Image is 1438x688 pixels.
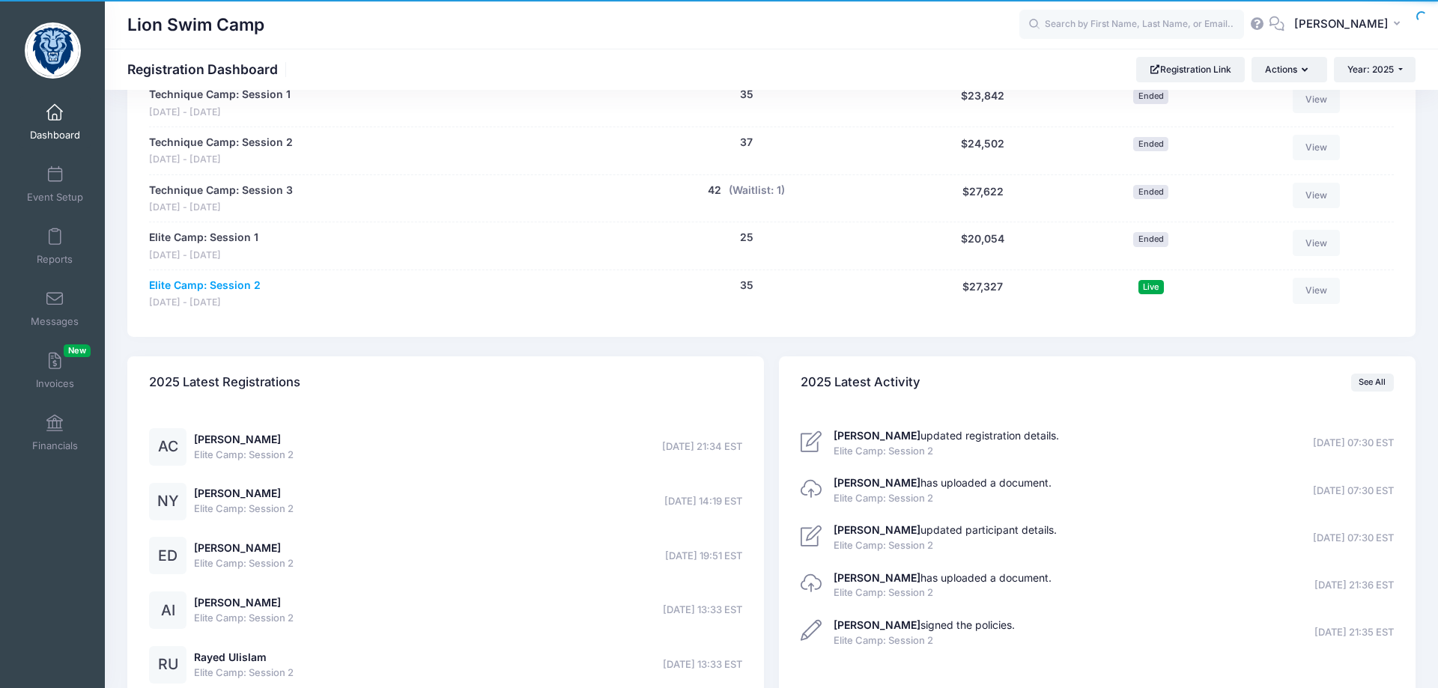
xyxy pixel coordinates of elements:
[149,183,293,198] a: Technique Camp: Session 3
[896,230,1070,262] div: $20,054
[1314,625,1394,640] span: [DATE] 21:35 EST
[1138,280,1164,294] span: Live
[834,491,1052,506] span: Elite Camp: Session 2
[19,344,91,397] a: InvoicesNew
[1314,578,1394,593] span: [DATE] 21:36 EST
[1313,531,1394,546] span: [DATE] 07:30 EST
[1133,232,1168,246] span: Ended
[149,87,291,103] a: Technique Camp: Session 1
[834,618,1015,631] a: [PERSON_NAME]signed the policies.
[149,230,258,246] a: Elite Camp: Session 1
[27,191,83,204] span: Event Setup
[740,278,753,293] button: 35
[834,571,920,584] strong: [PERSON_NAME]
[740,135,753,150] button: 37
[1293,87,1341,112] a: View
[149,428,186,466] div: AC
[19,282,91,335] a: Messages
[149,537,186,574] div: ED
[64,344,91,357] span: New
[834,444,1059,459] span: Elite Camp: Session 2
[30,129,80,141] span: Dashboard
[1293,135,1341,160] a: View
[194,556,294,571] span: Elite Camp: Session 2
[149,296,261,310] span: [DATE] - [DATE]
[25,22,81,79] img: Lion Swim Camp
[19,158,91,210] a: Event Setup
[31,315,79,328] span: Messages
[127,61,291,77] h1: Registration Dashboard
[1293,183,1341,208] a: View
[740,87,753,103] button: 35
[1133,137,1168,151] span: Ended
[834,429,1059,442] a: [PERSON_NAME]updated registration details.
[32,439,78,452] span: Financials
[149,135,293,150] a: Technique Camp: Session 2
[834,618,920,631] strong: [PERSON_NAME]
[1252,57,1326,82] button: Actions
[149,550,186,563] a: ED
[663,657,742,672] span: [DATE] 13:33 EST
[36,377,74,390] span: Invoices
[19,407,91,459] a: Financials
[19,96,91,148] a: Dashboard
[194,487,281,499] a: [PERSON_NAME]
[663,603,742,618] span: [DATE] 13:33 EST
[149,646,186,684] div: RU
[149,278,261,293] a: Elite Camp: Session 2
[1133,89,1168,103] span: Ended
[1293,230,1341,255] a: View
[1294,16,1389,32] span: [PERSON_NAME]
[896,183,1070,215] div: $27,622
[662,439,742,454] span: [DATE] 21:34 EST
[834,633,1015,648] span: Elite Camp: Session 2
[149,106,291,120] span: [DATE] - [DATE]
[149,659,186,672] a: RU
[19,220,91,273] a: Reports
[37,253,73,266] span: Reports
[194,502,294,517] span: Elite Camp: Session 2
[194,433,281,445] a: [PERSON_NAME]
[194,611,294,626] span: Elite Camp: Session 2
[896,278,1070,310] div: $27,327
[149,153,293,167] span: [DATE] - [DATE]
[1136,57,1245,82] a: Registration Link
[664,494,742,509] span: [DATE] 14:19 EST
[1313,436,1394,451] span: [DATE] 07:30 EST
[149,483,186,520] div: NY
[834,571,1052,584] a: [PERSON_NAME]has uploaded a document.
[194,448,294,463] span: Elite Camp: Session 2
[194,651,267,663] a: Rayed Ulislam
[1133,185,1168,199] span: Ended
[194,596,281,609] a: [PERSON_NAME]
[149,605,186,618] a: AI
[708,183,721,198] button: 42
[834,538,1057,553] span: Elite Camp: Session 2
[834,476,1052,489] a: [PERSON_NAME]has uploaded a document.
[149,361,300,404] h4: 2025 Latest Registrations
[740,230,753,246] button: 25
[149,249,258,263] span: [DATE] - [DATE]
[149,201,293,215] span: [DATE] - [DATE]
[1313,484,1394,499] span: [DATE] 07:30 EST
[1284,7,1416,42] button: [PERSON_NAME]
[127,7,264,42] h1: Lion Swim Camp
[149,496,186,508] a: NY
[801,361,920,404] h4: 2025 Latest Activity
[834,429,920,442] strong: [PERSON_NAME]
[665,549,742,564] span: [DATE] 19:51 EST
[1351,374,1394,392] a: See All
[194,541,281,554] a: [PERSON_NAME]
[896,87,1070,119] div: $23,842
[1347,64,1394,75] span: Year: 2025
[1334,57,1416,82] button: Year: 2025
[194,666,294,681] span: Elite Camp: Session 2
[1293,278,1341,303] a: View
[149,591,186,629] div: AI
[834,523,920,536] strong: [PERSON_NAME]
[729,183,785,198] button: (Waitlist: 1)
[149,441,186,454] a: AC
[834,523,1057,536] a: [PERSON_NAME]updated participant details.
[834,476,920,489] strong: [PERSON_NAME]
[1019,10,1244,40] input: Search by First Name, Last Name, or Email...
